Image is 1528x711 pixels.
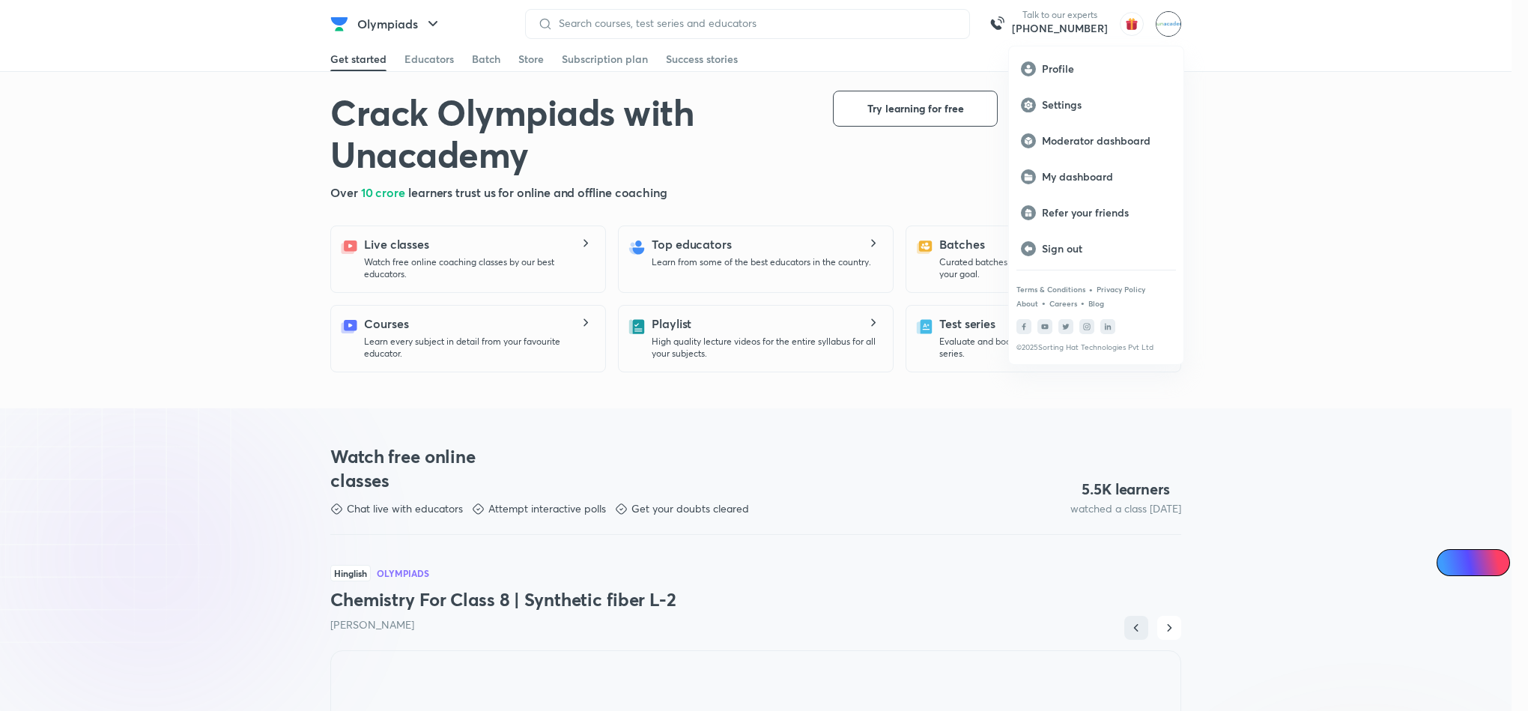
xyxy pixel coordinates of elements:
p: Moderator dashboard [1042,134,1171,148]
a: Refer your friends [1009,195,1183,231]
div: • [1080,296,1085,309]
p: Profile [1042,62,1171,76]
a: Moderator dashboard [1009,123,1183,159]
a: Blog [1088,299,1104,308]
p: Settings [1042,98,1171,112]
a: Careers [1049,299,1077,308]
p: Sign out [1042,242,1171,255]
p: Refer your friends [1042,206,1171,220]
a: Settings [1009,87,1183,123]
div: • [1088,282,1094,296]
div: • [1041,296,1046,309]
p: © 2025 Sorting Hat Technologies Pvt Ltd [1016,343,1176,352]
a: About [1016,299,1038,308]
a: Profile [1009,51,1183,87]
a: Terms & Conditions [1016,285,1085,294]
a: My dashboard [1009,159,1183,195]
a: Privacy Policy [1097,285,1145,294]
p: My dashboard [1042,170,1171,184]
